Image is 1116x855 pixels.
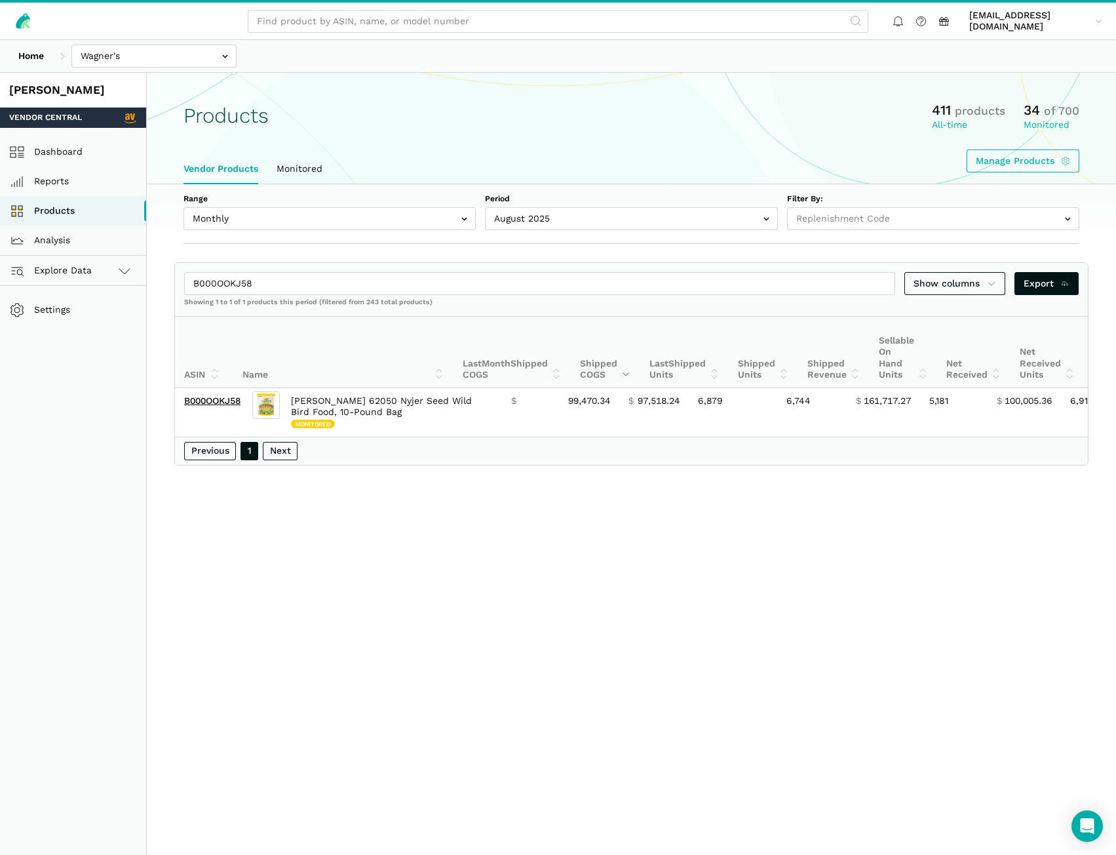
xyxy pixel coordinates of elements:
div: Monitored [1024,119,1079,131]
span: Show columns [914,277,996,290]
th: Last Shipped Units: activate to sort column ascending [640,317,729,388]
span: $ [511,395,516,407]
span: Explore Data [14,263,92,279]
div: Showing 1 to 1 of 1 products this period (filtered from 243 total products) [175,298,1088,316]
label: Period [485,193,777,205]
a: Previous [184,442,236,460]
span: 99,470.34 [568,395,610,407]
span: products [955,104,1005,117]
a: B000OOKJ58 [184,395,241,406]
td: [PERSON_NAME] 62050 Nyjer Seed Wild Bird Food, 10-Pound Bag [282,388,502,437]
input: Replenishment Code [787,207,1079,230]
th: Net Received Units: activate to sort column ascending [1010,317,1084,388]
span: 34 [1024,102,1040,118]
a: Monitored [267,154,332,184]
input: Monthly [183,207,476,230]
th: ASIN: activate to sort column ascending [175,317,228,388]
th: Shipped Units: activate to sort column ascending [729,317,798,388]
label: Filter By: [787,193,1079,205]
th: Shipped COGS: activate to sort column ascending [571,317,640,388]
div: All-time [932,119,1005,131]
th: Sellable On Hand Units: activate to sort column ascending [870,317,937,388]
span: Export [1024,277,1070,290]
span: Month [482,358,510,368]
th: Shipped Revenue: activate to sort column ascending [798,317,870,388]
a: Next [263,442,298,460]
td: 6,744 [777,388,847,437]
span: 100,005.36 [1005,395,1052,407]
span: $ [628,395,634,407]
img: Wagner's 62050 Nyjer Seed Wild Bird Food, 10-Pound Bag [252,391,280,419]
input: Find product by ASIN, name, or model number [248,10,868,33]
span: 161,717.27 [864,395,911,407]
input: August 2025 [485,207,777,230]
span: Monitored [291,420,335,429]
th: Last Shipped COGS: activate to sort column ascending [453,317,571,388]
span: Vendor Central [9,112,82,124]
input: Search products... [184,272,895,295]
span: $ [856,395,861,407]
div: [PERSON_NAME] [9,82,137,98]
input: Wagner's [71,45,237,68]
span: [EMAIL_ADDRESS][DOMAIN_NAME] [969,10,1090,33]
span: 411 [932,102,951,118]
span: 97,518.24 [638,395,680,407]
div: Open Intercom Messenger [1071,810,1103,842]
label: Range [183,193,476,205]
th: Net Received: activate to sort column ascending [937,317,1010,388]
th: Name: activate to sort column ascending [233,317,453,388]
a: Manage Products [967,149,1080,172]
td: 6,879 [689,388,777,437]
a: Vendor Products [174,154,267,184]
td: 5,181 [920,388,988,437]
span: of 700 [1044,104,1079,117]
a: Home [9,45,53,68]
a: Show columns [904,272,1005,295]
a: [EMAIL_ADDRESS][DOMAIN_NAME] [965,7,1107,35]
a: Export [1014,272,1079,295]
h1: Products [183,104,269,127]
span: $ [997,395,1002,407]
a: 1 [241,442,258,460]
